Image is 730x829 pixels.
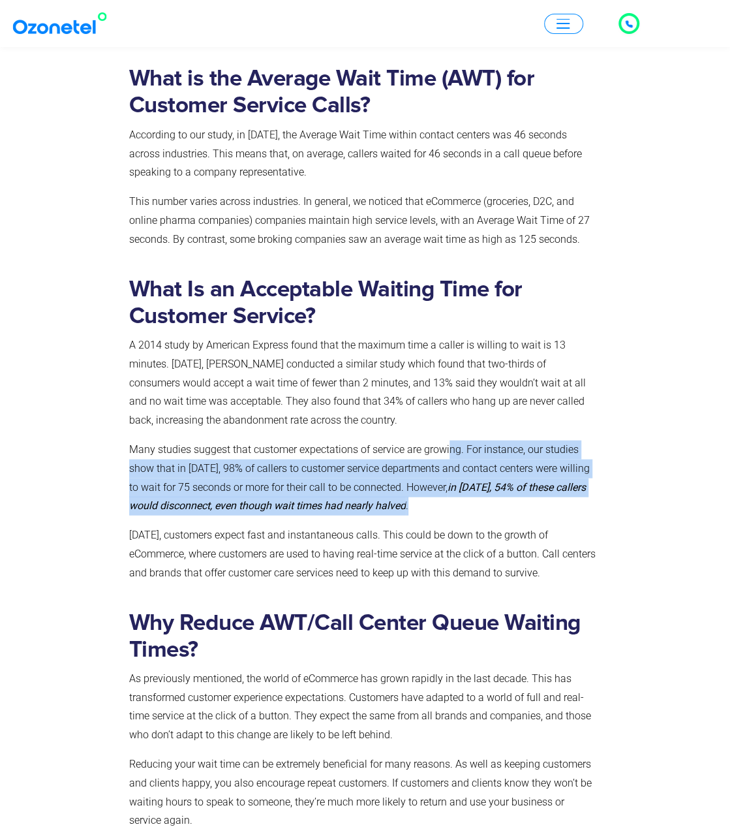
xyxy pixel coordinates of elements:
i: in [DATE], 54% of these callers would disconnect, even though wait times had nearly halved [129,480,586,512]
p: This number varies across industries. In general, we noticed that eCommerce (groceries, D2C, and ... [129,192,598,248]
p: Many studies suggest that customer expectations of service are growing. For instance, our studies... [129,440,598,515]
p: As previously mentioned, the world of eCommerce has grown rapidly in the last decade. This has tr... [129,669,598,744]
p: A 2014 study by American Express found that the maximum time a caller is willing to wait is 13 mi... [129,336,598,430]
h2: Why Reduce AWT/Call Center Queue Waiting Times? [129,609,598,663]
p: According to our study, in [DATE], the Average Wait Time within contact centers was 46 seconds ac... [129,125,598,181]
p: [DATE], customers expect fast and instantaneous calls. This could be down to the growth of eComme... [129,525,598,582]
h2: What is the Average Wait Time (AWT) for Customer Service Calls? [129,65,598,119]
h2: What Is an Acceptable Waiting Time for Customer Service? [129,275,598,329]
